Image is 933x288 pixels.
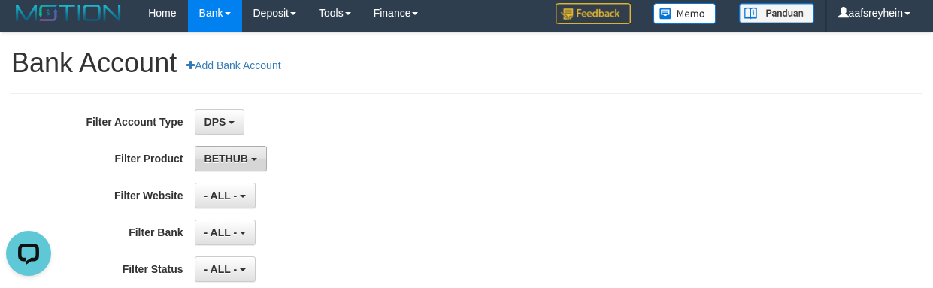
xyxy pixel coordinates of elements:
button: - ALL - [195,220,256,245]
span: BETHUB [204,153,248,165]
button: Open LiveChat chat widget [6,6,51,51]
span: DPS [204,116,226,128]
span: - ALL - [204,226,238,238]
span: - ALL - [204,189,238,202]
button: BETHUB [195,146,267,171]
img: Feedback.jpg [556,3,631,24]
button: - ALL - [195,183,256,208]
button: - ALL - [195,256,256,282]
button: DPS [195,109,245,135]
img: panduan.png [739,3,814,23]
a: Add Bank Account [177,53,290,78]
h1: Bank Account [11,48,922,78]
span: - ALL - [204,263,238,275]
img: MOTION_logo.png [11,2,126,24]
img: Button%20Memo.svg [653,3,716,24]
